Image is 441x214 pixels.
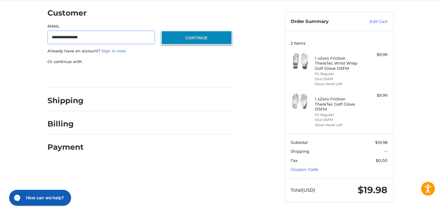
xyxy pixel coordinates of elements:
span: $19.98 [358,184,387,196]
label: Email [47,24,155,29]
li: Fit Regular [315,112,362,118]
h3: 2 Items [291,41,387,46]
span: -- [384,149,387,154]
h2: Billing [47,119,83,129]
span: Subtotal [291,140,308,145]
span: $19.98 [375,140,387,145]
a: Coupon Code [291,167,318,172]
a: Edit Cart [356,19,387,25]
span: Total (USD) [291,187,315,193]
h2: Shipping [47,96,84,105]
li: Glove Hand Left [315,81,362,87]
h2: Payment [47,142,84,152]
li: Fit Regular [315,71,362,77]
div: $9.99 [363,92,387,99]
li: Glove Hand Left [315,122,362,128]
p: Already have an account? [47,48,232,54]
div: $9.99 [363,52,387,58]
iframe: PayPal-paypal [45,71,91,82]
button: Continue [161,31,232,45]
li: Size OSFM [315,77,362,82]
li: Size OSFM [315,117,362,122]
h4: 1 x Zero Friction TheraTec Golf Glove OSFM [315,96,362,111]
span: Tax [291,158,298,163]
h4: 1 x Zero Friction TheraTec Wrist Wrap Golf Glove OSFM [315,56,362,71]
a: Sign in now [101,48,126,53]
span: $0.00 [376,158,387,163]
iframe: Gorgias live chat messenger [6,188,73,208]
h2: Customer [47,8,87,18]
p: Or continue with [47,59,232,65]
h3: Order Summary [291,19,356,25]
span: Shipping [291,149,309,154]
